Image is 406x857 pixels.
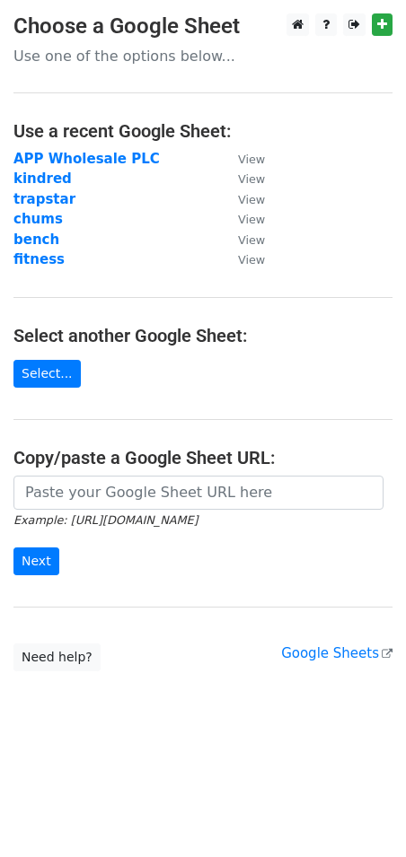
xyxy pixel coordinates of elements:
[13,251,65,267] a: fitness
[13,325,393,346] h4: Select another Google Sheet:
[238,172,265,186] small: View
[13,232,59,248] a: bench
[220,251,265,267] a: View
[220,191,265,207] a: View
[13,171,72,187] a: kindred
[238,193,265,206] small: View
[13,360,81,388] a: Select...
[220,151,265,167] a: View
[13,151,160,167] a: APP Wholesale PLC
[281,645,393,661] a: Google Sheets
[13,447,393,468] h4: Copy/paste a Google Sheet URL:
[220,171,265,187] a: View
[220,232,265,248] a: View
[13,13,393,39] h3: Choose a Google Sheet
[13,643,101,671] a: Need help?
[13,120,393,142] h4: Use a recent Google Sheet:
[220,211,265,227] a: View
[13,513,198,527] small: Example: [URL][DOMAIN_NAME]
[13,211,63,227] a: chums
[13,47,393,66] p: Use one of the options below...
[238,253,265,267] small: View
[13,191,75,207] a: trapstar
[238,153,265,166] small: View
[238,233,265,247] small: View
[238,213,265,226] small: View
[13,547,59,575] input: Next
[13,476,384,510] input: Paste your Google Sheet URL here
